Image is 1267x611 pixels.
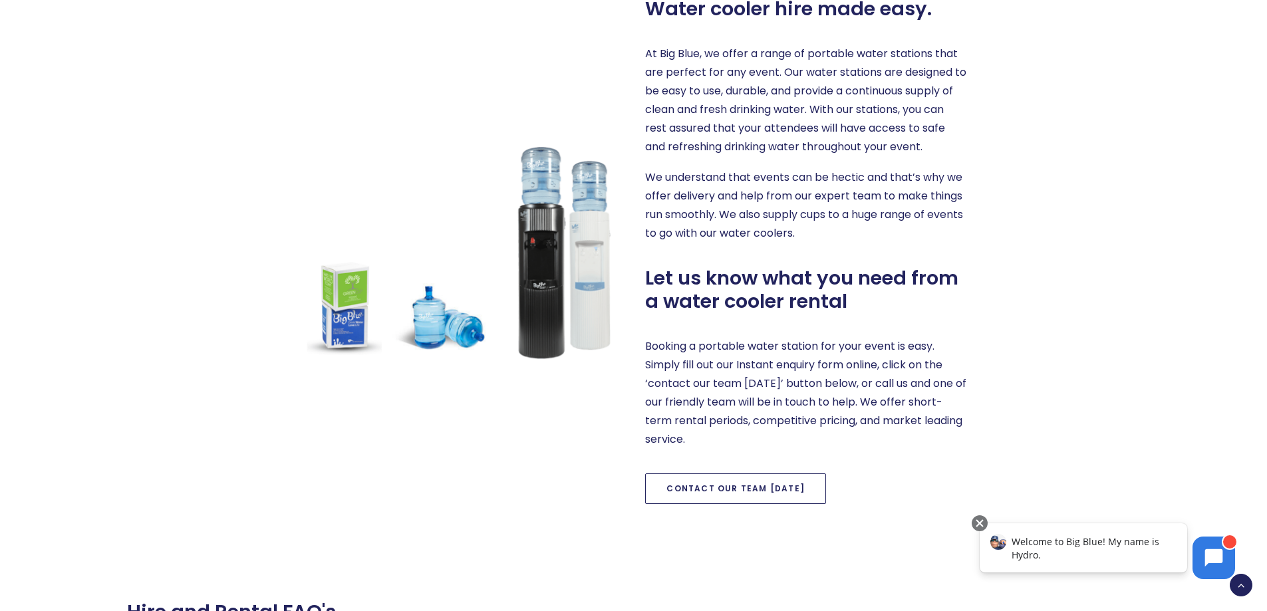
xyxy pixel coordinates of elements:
[645,168,967,243] p: We understand that events can be hectic and that’s why we offer delivery and help from our expert...
[645,337,967,449] p: Booking a portable water station for your event is easy. Simply fill out our Instant enquiry form...
[645,267,967,313] span: Let us know what you need from a water cooler rental
[645,473,826,504] a: Contact our team [DATE]
[966,513,1248,592] iframe: Chatbot
[645,45,967,156] p: At Big Blue, we offer a range of portable water stations that are perfect for any event. Our wate...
